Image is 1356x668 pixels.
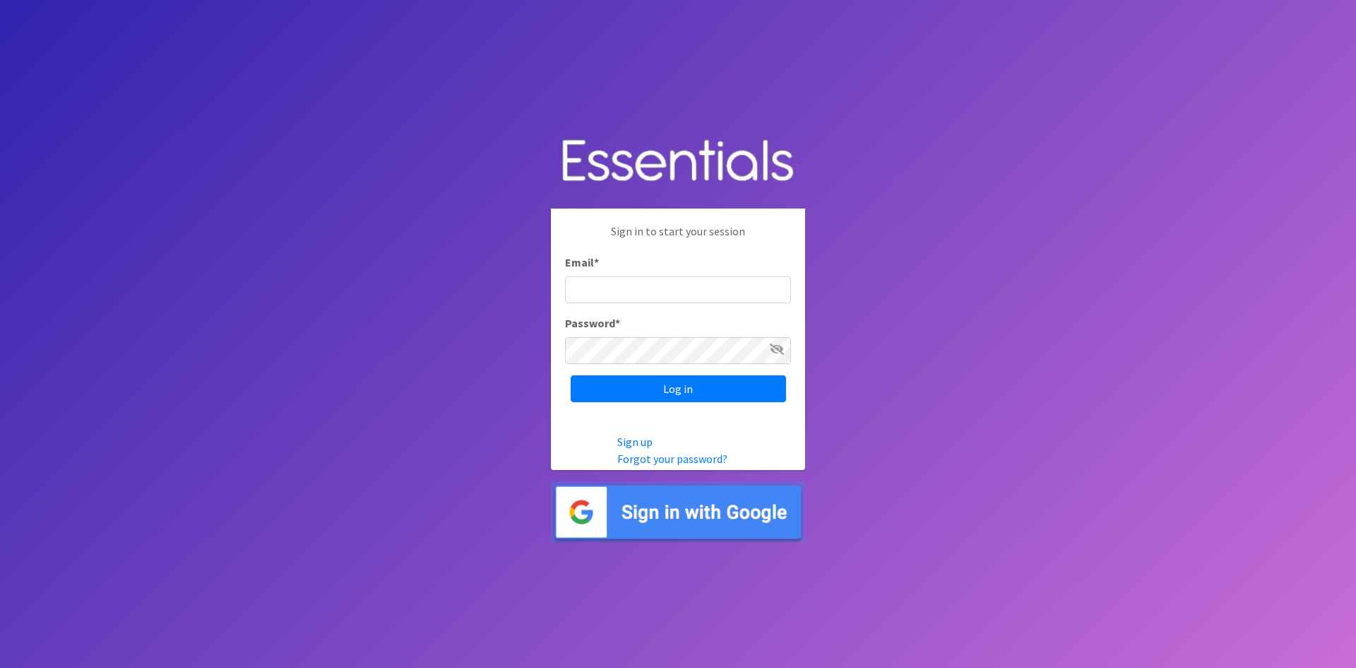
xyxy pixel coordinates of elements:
abbr: required [615,316,620,330]
input: Log in [571,375,786,402]
img: Sign in with Google [551,481,805,543]
a: Forgot your password? [617,452,727,466]
abbr: required [594,255,599,269]
label: Password [565,315,620,332]
label: Email [565,254,599,271]
img: Human Essentials [551,125,805,198]
p: Sign in to start your session [565,223,791,254]
a: Sign up [617,435,653,449]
